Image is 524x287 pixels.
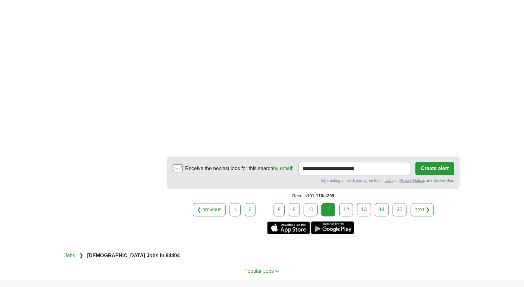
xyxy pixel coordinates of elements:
[274,203,285,216] a: 8
[193,203,226,216] a: ❮ previous
[411,203,434,216] a: next ❯
[185,165,294,172] span: Receive the newest jobs for this search :
[245,203,256,216] a: 2
[230,203,241,216] a: 1
[167,189,460,203] div: Results of
[400,178,424,183] a: Privacy Notice
[173,178,454,183] div: By creating an alert, you agree to our and , and Cookie Use.
[273,166,292,171] a: by email
[375,203,389,216] a: 14
[415,162,454,175] button: Create alert
[311,221,354,234] a: Get the Android app
[65,253,75,258] a: Jobs
[339,203,353,216] a: 12
[87,253,180,258] strong: [DEMOGRAPHIC_DATA] Jobs in 94404
[327,193,334,198] span: 209
[79,253,83,258] span: ❯
[244,268,274,274] span: Popular Jobs
[275,270,280,273] img: toggle icon
[384,178,393,183] a: T&Cs
[258,203,271,216] div: ...
[357,203,371,216] a: 13
[307,193,323,198] span: 101-110
[267,221,310,234] a: Get the iPhone app
[393,203,407,216] a: 20
[304,203,318,216] a: 10
[289,203,300,216] a: 9
[321,203,335,216] div: 11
